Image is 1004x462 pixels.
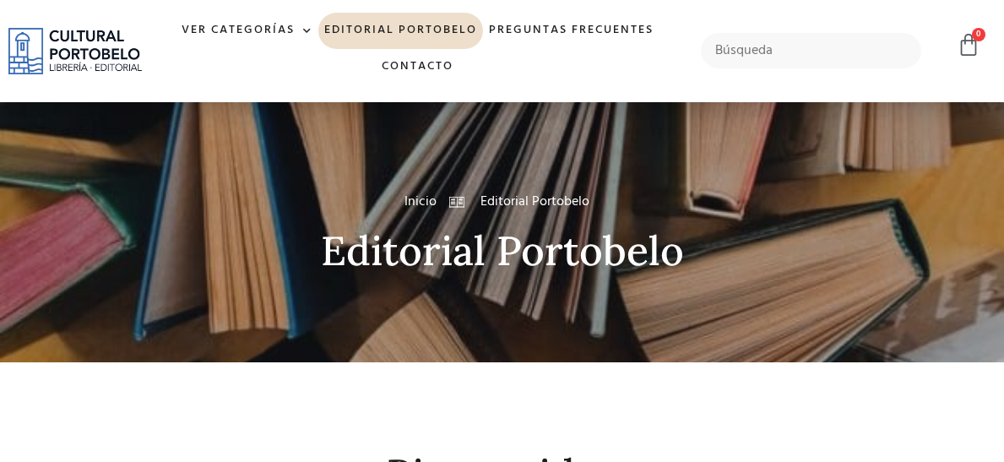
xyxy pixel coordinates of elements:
[376,49,459,85] a: Contacto
[483,13,659,49] a: Preguntas frecuentes
[701,33,920,68] input: Búsqueda
[176,13,318,49] a: Ver Categorías
[957,33,980,57] a: 0
[22,229,982,274] h2: Editorial Portobelo
[318,13,483,49] a: Editorial Portobelo
[404,192,437,212] a: Inicio
[476,192,589,212] span: Editorial Portobelo
[972,28,985,41] span: 0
